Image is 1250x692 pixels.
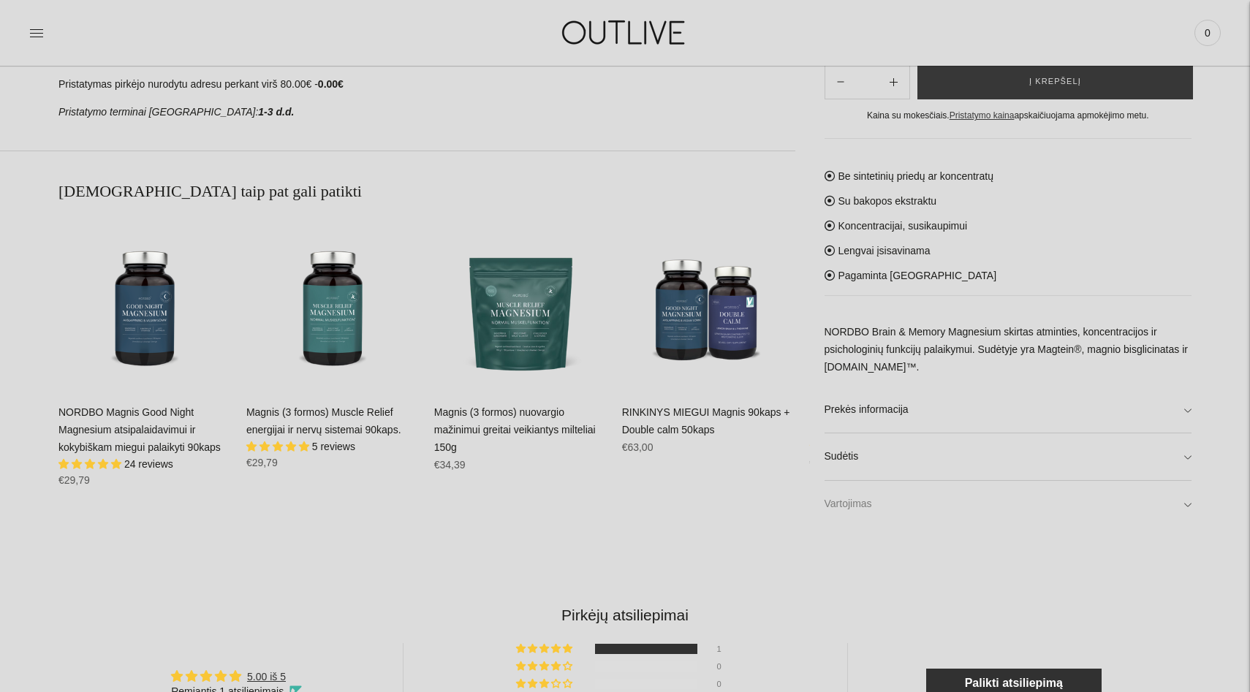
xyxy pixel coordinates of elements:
div: 1 [717,644,735,654]
p: Pristatymas pirkėjo nurodytu adresu perkant virš 80.00€ - [58,76,795,94]
a: NORDBO Magnis Good Night Magnesium atsipalaidavimui ir kokybiškam miegui palaikyti 90kaps [58,406,221,453]
span: 5 reviews [312,441,355,452]
input: Product quantity [856,72,878,93]
span: Į krepšelį [1029,75,1081,90]
strong: 0.00€ [318,78,344,90]
span: 4.79 stars [58,458,124,470]
a: Magnis (3 formos) Muscle Relief energijai ir nervų sistemai 90kaps. [246,406,401,436]
a: Pristatymo kaina [950,111,1015,121]
a: Vartojimas [825,482,1192,528]
div: Average rating is 5.00 stars [171,668,302,685]
img: OUTLIVE [534,7,716,58]
p: NORDBO Brain & Memory Magnesium skirtas atminties, koncentracijos ir psichologinių funkcijų palai... [825,324,1192,376]
a: NORDBO Magnis Good Night Magnesium atsipalaidavimui ir kokybiškam miegui palaikyti 90kaps [58,217,232,390]
h2: Pirkėjų atsiliepimai [70,604,1180,626]
em: Pristatymo terminai [GEOGRAPHIC_DATA]: [58,106,258,118]
a: RINKINYS MIEGUI Magnis 90kaps + Double calm 50kaps [622,217,795,390]
a: 5.00 iš 5 [247,671,286,683]
strong: 1-3 d.d. [258,106,294,118]
a: Magnis (3 formos) nuovargio mažinimui greitai veikiantys milteliai 150g [434,217,607,390]
span: €63,00 [622,441,654,453]
span: 24 reviews [124,458,173,470]
span: 0 [1197,23,1218,43]
a: 0 [1194,17,1221,49]
a: Magnis (3 formos) Muscle Relief energijai ir nervų sistemai 90kaps. [246,217,420,390]
span: 5.00 stars [246,441,312,452]
a: Sudėtis [825,434,1192,481]
span: €29,79 [58,474,90,486]
a: RINKINYS MIEGUI Magnis 90kaps + Double calm 50kaps [622,406,790,436]
span: €34,39 [434,459,466,471]
div: Be sintetinių priedų ar koncentratų Su bakopos ekstraktu Koncentracijai, susikaupimui Lengvai įsi... [825,138,1192,528]
button: Subtract product quantity [878,65,909,100]
h2: [DEMOGRAPHIC_DATA] taip pat gali patikti [58,180,795,202]
button: Į krepšelį [917,65,1193,100]
a: Prekės informacija [825,387,1192,433]
div: Kaina su mokesčiais. apskaičiuojama apmokėjimo metu. [825,109,1192,124]
button: Add product quantity [825,65,856,100]
span: €29,79 [246,457,278,468]
a: Magnis (3 formos) nuovargio mažinimui greitai veikiantys milteliai 150g [434,406,596,453]
div: 100% (1) reviews with 5 star rating [516,644,575,654]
